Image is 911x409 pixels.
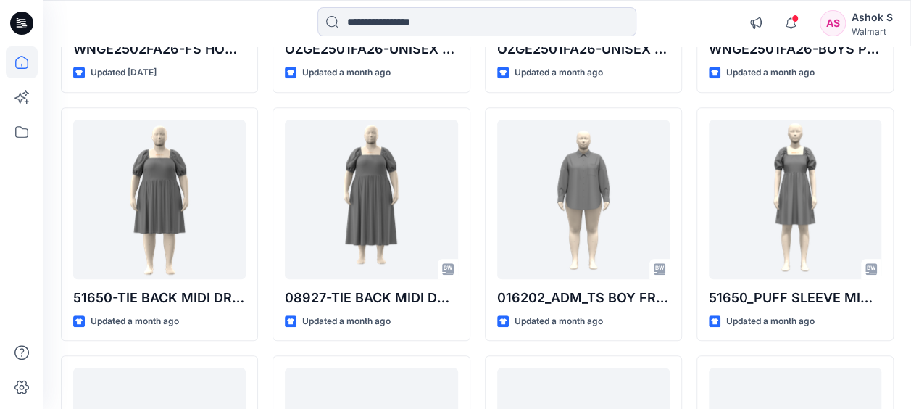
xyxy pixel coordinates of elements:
[852,26,893,37] div: Walmart
[302,65,391,80] p: Updated a month ago
[91,65,157,80] p: Updated [DATE]
[73,120,246,279] a: 51650-TIE BACK MIDI DRESS-PLUS
[497,288,670,308] p: 016202_ADM_TS BOY FRIEN SHIRT
[285,120,457,279] a: 08927-TIE BACK MIDI DRESS-PLUS
[497,120,670,279] a: 016202_ADM_TS BOY FRIEN SHIRT
[91,314,179,329] p: Updated a month ago
[726,314,815,329] p: Updated a month ago
[709,288,881,308] p: 51650_PUFF SLEEVE MINI DRESS
[726,65,815,80] p: Updated a month ago
[285,39,457,59] p: OZGE2501FA26-UNISEX KIDS RAIN JACKET
[73,288,246,308] p: 51650-TIE BACK MIDI DRESS-PLUS
[73,39,246,59] p: WNGE2502FA26-FS HOODED SHIRT
[852,9,893,26] div: Ashok S
[709,120,881,279] a: 51650_PUFF SLEEVE MINI DRESS
[497,39,670,59] p: OZGE2501FA26-UNISEX KIDS RAIN JACKET
[285,288,457,308] p: 08927-TIE BACK MIDI DRESS-PLUS
[515,65,603,80] p: Updated a month ago
[820,10,846,36] div: AS
[709,39,881,59] p: WNGE2501FA26-BOYS PEACH TWILL PANT
[302,314,391,329] p: Updated a month ago
[515,314,603,329] p: Updated a month ago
